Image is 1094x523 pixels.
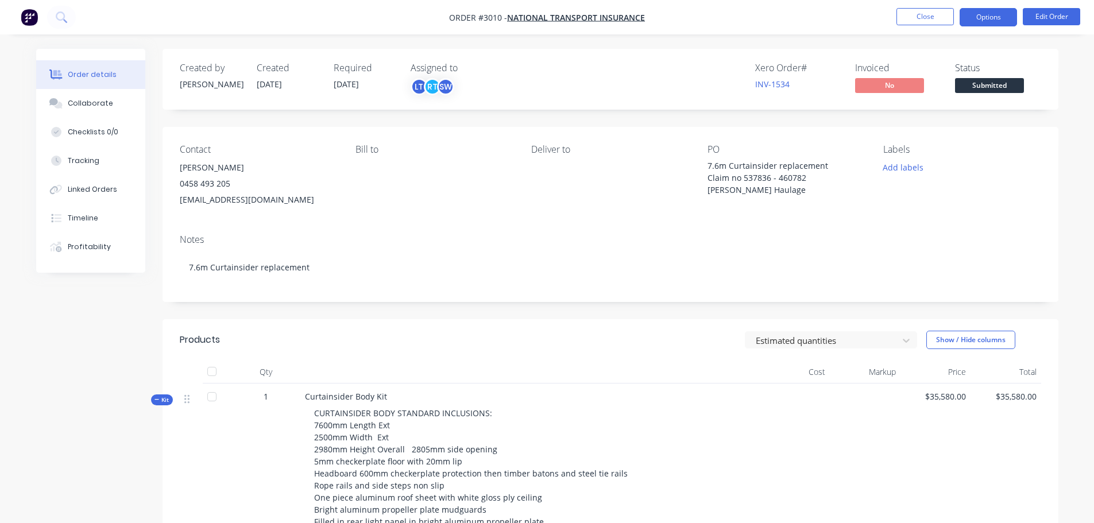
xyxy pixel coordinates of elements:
[411,63,525,73] div: Assigned to
[36,233,145,261] button: Profitability
[180,78,243,90] div: [PERSON_NAME]
[855,78,924,92] span: No
[180,250,1041,285] div: 7.6m Curtainsider replacement
[68,98,113,109] div: Collaborate
[900,361,971,383] div: Price
[36,204,145,233] button: Timeline
[971,361,1041,383] div: Total
[68,127,118,137] div: Checklists 0/0
[231,361,300,383] div: Qty
[437,78,454,95] div: SW
[154,396,169,404] span: Kit
[180,63,243,73] div: Created by
[180,160,337,208] div: [PERSON_NAME]0458 493 205[EMAIL_ADDRESS][DOMAIN_NAME]
[180,333,220,347] div: Products
[708,160,851,196] div: 7.6m Curtainsider replacement Claim no 537836 - 460782 [PERSON_NAME] Haulage
[36,146,145,175] button: Tracking
[960,8,1017,26] button: Options
[180,176,337,192] div: 0458 493 205
[830,361,900,383] div: Markup
[955,78,1024,92] span: Submitted
[264,390,268,402] span: 1
[334,63,397,73] div: Required
[1023,8,1080,25] button: Edit Order
[36,89,145,118] button: Collaborate
[180,144,337,155] div: Contact
[926,331,1015,349] button: Show / Hide columns
[36,175,145,204] button: Linked Orders
[257,63,320,73] div: Created
[21,9,38,26] img: Factory
[896,8,954,25] button: Close
[883,144,1041,155] div: Labels
[507,12,645,23] a: National Transport Insurance
[708,144,865,155] div: PO
[68,242,111,252] div: Profitability
[36,118,145,146] button: Checklists 0/0
[411,78,454,95] button: LTRTSW
[531,144,689,155] div: Deliver to
[877,160,930,175] button: Add labels
[68,156,99,166] div: Tracking
[180,192,337,208] div: [EMAIL_ADDRESS][DOMAIN_NAME]
[755,79,790,90] a: INV-1534
[355,144,513,155] div: Bill to
[955,63,1041,73] div: Status
[411,78,428,95] div: LT
[36,60,145,89] button: Order details
[760,361,830,383] div: Cost
[449,12,507,23] span: Order #3010 -
[68,69,117,80] div: Order details
[68,184,117,195] div: Linked Orders
[955,78,1024,95] button: Submitted
[975,390,1037,402] span: $35,580.00
[305,391,387,402] span: Curtainsider Body Kit
[424,78,441,95] div: RT
[68,213,98,223] div: Timeline
[257,79,282,90] span: [DATE]
[855,63,941,73] div: Invoiced
[755,63,841,73] div: Xero Order #
[180,234,1041,245] div: Notes
[334,79,359,90] span: [DATE]
[180,160,337,176] div: [PERSON_NAME]
[151,394,173,405] button: Kit
[905,390,967,402] span: $35,580.00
